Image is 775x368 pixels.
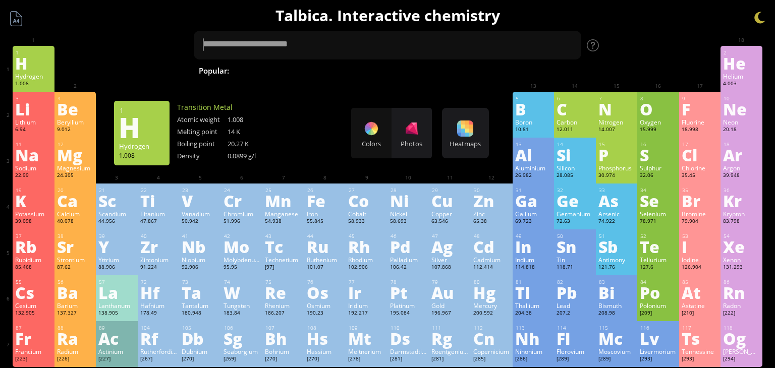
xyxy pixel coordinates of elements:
div: Ni [390,193,427,209]
div: Antimony [598,256,635,264]
div: 9 [682,95,718,102]
div: Li [15,101,52,117]
div: 87.62 [57,264,94,272]
div: Gallium [515,210,552,218]
div: 33 [599,187,635,194]
div: Beryllium [57,118,94,126]
div: 55 [16,279,52,285]
div: Cd [473,238,510,255]
div: Ti [140,193,177,209]
div: 26 [307,187,344,194]
div: 8 [640,95,677,102]
div: Xenon [723,256,760,264]
div: Tellurium [640,256,677,264]
div: 53 [682,233,718,239]
div: Technetium [265,256,302,264]
div: 32.06 [640,172,677,180]
div: Astatine [682,301,718,310]
div: Cesium [15,301,52,310]
div: O [640,101,677,117]
div: 63.546 [431,218,468,226]
div: 82 [557,279,593,285]
div: 32 [557,187,593,194]
div: 50.942 [182,218,218,226]
div: 84 [640,279,677,285]
div: 35.45 [682,172,718,180]
div: Sr [57,238,94,255]
div: Cs [15,284,52,300]
div: Al [515,147,552,163]
div: 85.468 [15,264,52,272]
div: 40.078 [57,218,94,226]
div: 76 [307,279,344,285]
div: 81 [516,279,552,285]
div: 6 [557,95,593,102]
div: Aluminium [515,164,552,172]
div: Fluorine [682,118,718,126]
div: Iron [307,210,344,218]
div: Molybdenum [224,256,260,264]
div: 79 [432,279,468,285]
div: 15.999 [640,126,677,134]
div: 79.904 [682,218,718,226]
div: Na [15,147,52,163]
div: Magnesium [57,164,94,172]
div: 112.414 [473,264,510,272]
div: Argon [723,164,760,172]
div: Zinc [473,210,510,218]
div: H [15,55,52,71]
div: Vanadium [182,210,218,218]
div: Atomic weight [177,115,228,124]
div: Manganese [265,210,302,218]
div: 75 [265,279,302,285]
div: Bromine [682,210,718,218]
div: P [598,147,635,163]
div: 30 [474,187,510,194]
div: Fe [307,193,344,209]
div: 0.0899 g/l [228,151,278,160]
div: 1.008 [15,80,52,88]
div: 65.38 [473,218,510,226]
div: Br [682,193,718,209]
div: Palladium [390,256,427,264]
div: Po [640,284,677,300]
sub: 4 [467,71,470,77]
div: 88.906 [98,264,135,272]
div: Sb [598,238,635,255]
div: 34 [640,187,677,194]
div: 69.723 [515,218,552,226]
div: 57 [99,279,135,285]
div: 10 [724,95,760,102]
div: At [682,284,718,300]
div: K [15,193,52,209]
div: Nb [182,238,218,255]
div: 50 [557,233,593,239]
div: 36 [724,187,760,194]
sub: 2 [453,71,456,77]
div: 51.996 [224,218,260,226]
div: 91.224 [140,264,177,272]
div: Yttrium [98,256,135,264]
div: In [515,238,552,255]
span: HCl [412,65,437,77]
div: 1.008 [119,151,164,159]
div: 54.938 [265,218,302,226]
div: Hg [473,284,510,300]
div: Radon [723,301,760,310]
span: Water [304,65,338,77]
div: 17 [682,141,718,148]
div: Rn [723,284,760,300]
div: S [640,147,677,163]
div: Be [57,101,94,117]
div: 121.76 [598,264,635,272]
div: Transition Metal [177,102,278,112]
div: Ta [182,284,218,300]
div: 72 [141,279,177,285]
div: 51 [599,233,635,239]
div: 20.27 K [228,139,278,148]
div: H [119,119,164,135]
div: 30.974 [598,172,635,180]
div: Zirconium [140,256,177,264]
div: 80 [474,279,510,285]
div: 83.798 [723,218,760,226]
